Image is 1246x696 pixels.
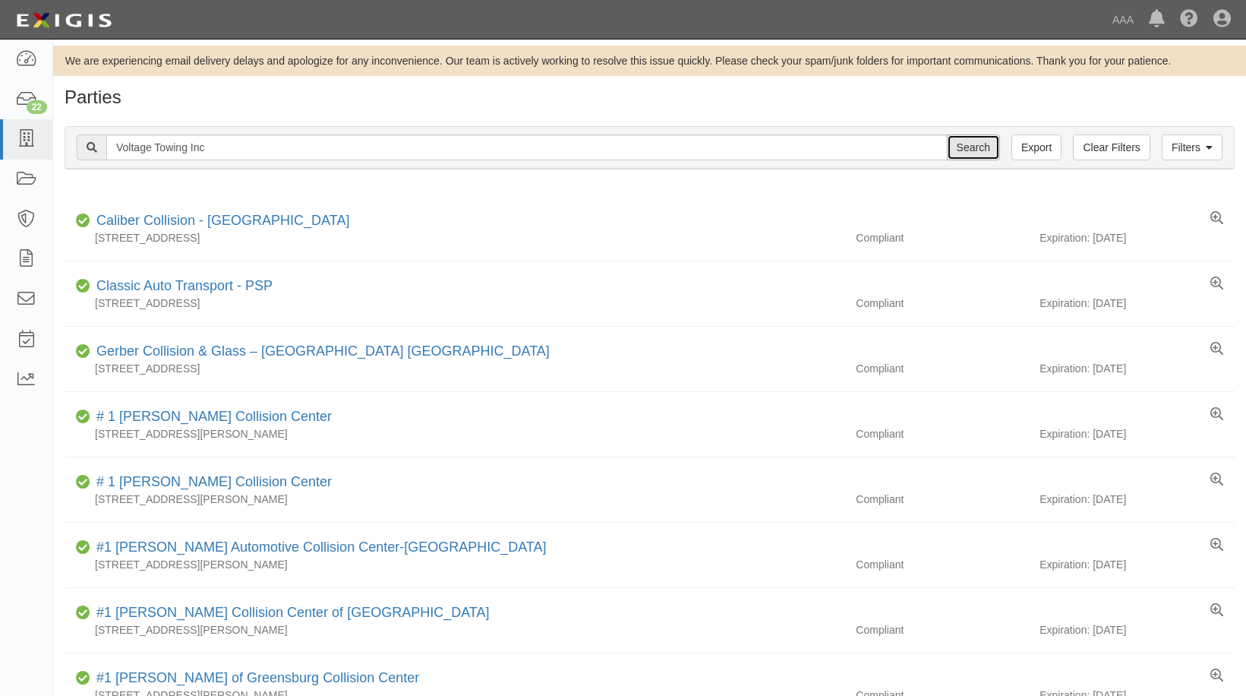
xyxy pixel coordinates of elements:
a: View results summary [1210,538,1223,553]
a: AAA [1105,5,1141,35]
div: Compliant [844,557,1039,572]
i: Compliant [76,412,90,422]
div: Expiration: [DATE] [1039,492,1235,507]
a: # 1 [PERSON_NAME] Collision Center [96,409,332,424]
div: Expiration: [DATE] [1039,361,1235,376]
i: Compliant [76,477,90,488]
a: View results summary [1210,211,1223,226]
a: View results summary [1210,342,1223,357]
i: Help Center - Complianz [1180,11,1198,29]
i: Compliant [76,543,90,553]
div: [STREET_ADDRESS] [65,230,844,245]
div: Expiration: [DATE] [1039,557,1235,572]
i: Compliant [76,608,90,618]
div: Compliant [844,426,1039,441]
a: View results summary [1210,669,1223,684]
div: [STREET_ADDRESS] [65,296,844,311]
a: View results summary [1210,473,1223,488]
a: Export [1011,134,1061,160]
img: logo-5460c22ac91f19d4615b14bd174203de0afe785f0fc80cf4dbbc73dc1793850b.png [11,7,116,34]
input: Search [106,134,948,160]
a: Filters [1162,134,1222,160]
div: Compliant [844,622,1039,637]
i: Compliant [76,281,90,292]
div: [STREET_ADDRESS][PERSON_NAME] [65,557,844,572]
div: Compliant [844,296,1039,311]
div: Classic Auto Transport - PSP [90,277,273,296]
div: # 1 Cochran Collision Center [90,407,332,427]
div: [STREET_ADDRESS][PERSON_NAME] [65,622,844,637]
div: 22 [27,100,47,114]
div: Compliant [844,361,1039,376]
h1: Parties [65,87,1235,107]
div: Expiration: [DATE] [1039,622,1235,637]
i: Compliant [76,673,90,684]
i: Compliant [76,346,90,357]
div: Compliant [844,230,1039,245]
div: # 1 Cochran Collision Center [90,473,332,492]
a: Caliber Collision - [GEOGRAPHIC_DATA] [96,213,349,228]
input: Search [947,134,1000,160]
a: #1 [PERSON_NAME] Collision Center of [GEOGRAPHIC_DATA] [96,605,490,620]
div: Expiration: [DATE] [1039,296,1235,311]
a: Gerber Collision & Glass – [GEOGRAPHIC_DATA] [GEOGRAPHIC_DATA] [96,343,550,359]
div: Expiration: [DATE] [1039,426,1235,441]
a: #1 [PERSON_NAME] of Greensburg Collision Center [96,670,419,685]
div: Expiration: [DATE] [1039,230,1235,245]
a: View results summary [1210,603,1223,618]
div: Caliber Collision - Gainesville [90,211,349,231]
div: Gerber Collision & Glass – Houston Brighton [90,342,550,362]
div: #1 Cochran Automotive Collision Center-Monroeville [90,538,547,558]
a: Clear Filters [1073,134,1150,160]
a: View results summary [1210,277,1223,292]
div: We are experiencing email delivery delays and apologize for any inconvenience. Our team is active... [53,53,1246,68]
div: [STREET_ADDRESS][PERSON_NAME] [65,492,844,507]
a: #1 [PERSON_NAME] Automotive Collision Center-[GEOGRAPHIC_DATA] [96,539,547,555]
div: #1 Cochran of Greensburg Collision Center [90,669,419,688]
i: Compliant [76,216,90,226]
a: Classic Auto Transport - PSP [96,278,273,293]
a: View results summary [1210,407,1223,422]
div: #1 Cochran Collision Center of Greensburg [90,603,490,623]
div: [STREET_ADDRESS] [65,361,844,376]
div: Compliant [844,492,1039,507]
div: [STREET_ADDRESS][PERSON_NAME] [65,426,844,441]
a: # 1 [PERSON_NAME] Collision Center [96,474,332,489]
